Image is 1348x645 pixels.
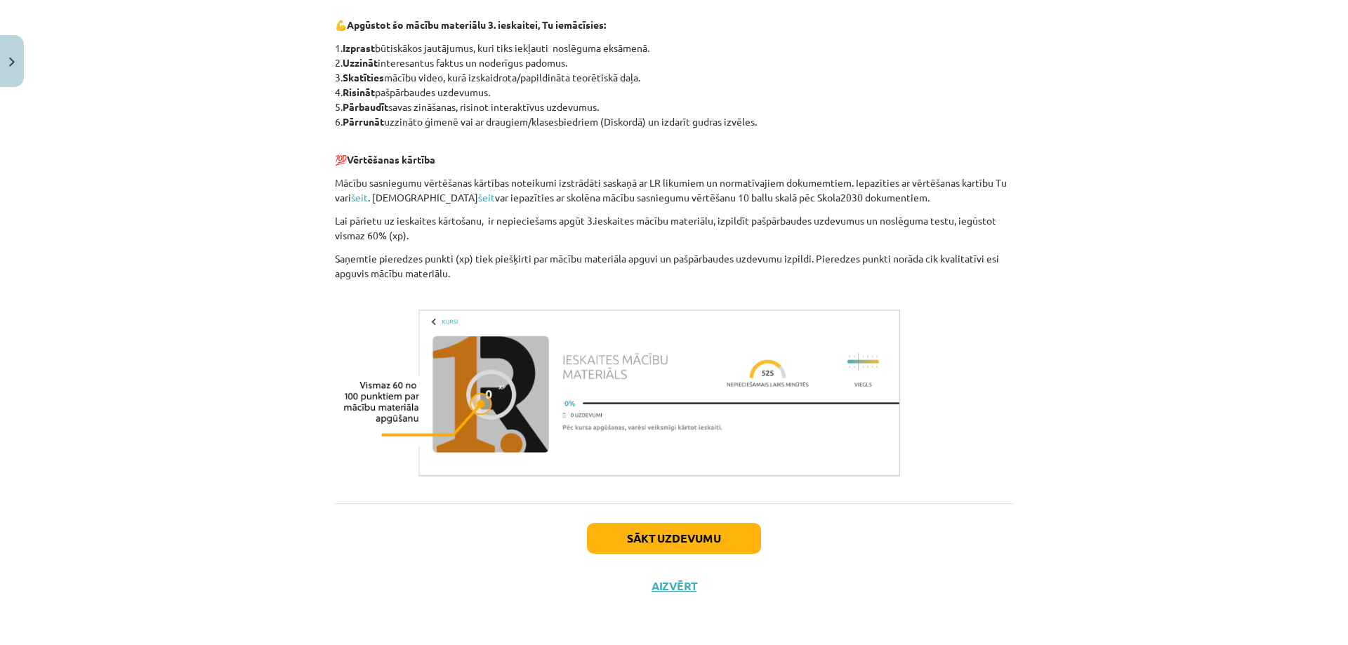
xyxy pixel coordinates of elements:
[347,153,435,166] b: Vērtēšanas kārtība
[9,58,15,67] img: icon-close-lesson-0947bae3869378f0d4975bcd49f059093ad1ed9edebbc8119c70593378902aed.svg
[335,41,1013,129] p: 1. būtiskākos jautājumus, kuri tiks iekļauti noslēguma eksāmenā. 2. interesantus faktus un noderī...
[343,56,378,69] b: Uzzināt
[335,138,1013,167] p: 💯
[587,523,761,554] button: Sākt uzdevumu
[351,191,368,204] a: šeit
[335,175,1013,205] p: Mācību sasniegumu vērtēšanas kārtības noteikumi izstrādāti saskaņā ar LR likumiem un normatīvajie...
[647,579,701,593] button: Aizvērt
[335,251,1013,281] p: Saņemtie pieredzes punkti (xp) tiek piešķirti par mācību materiāla apguvi un pašpārbaudes uzdevum...
[478,191,495,204] a: šeit
[343,115,384,128] b: Pārrunāt
[343,41,375,54] b: Izprast
[335,18,1013,32] p: 💪
[343,71,384,84] b: Skatīties
[343,100,388,113] b: Pārbaudīt
[347,18,606,31] b: Apgūstot šo mācību materiālu 3. ieskaitei, Tu iemācīsies:
[343,86,375,98] b: Risināt
[335,213,1013,243] p: Lai pārietu uz ieskaites kārtošanu, ir nepieciešams apgūt 3.ieskaites mācību materiālu, izpildīt ...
